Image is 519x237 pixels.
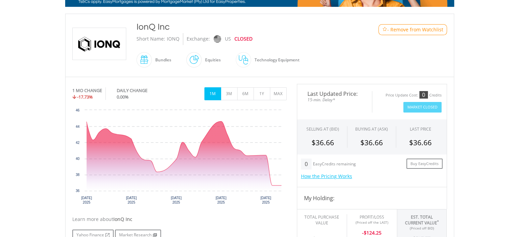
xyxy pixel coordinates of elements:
[410,126,431,132] div: LAST PRICE
[403,102,442,113] button: Market Closed
[302,91,367,97] span: Last Updated Price:
[234,33,253,45] div: CLOSED
[221,87,237,100] button: 3M
[167,33,179,45] div: IONQ
[254,87,270,100] button: 1Y
[215,196,226,204] text: [DATE] 2025
[117,94,129,100] span: 0.00%
[260,196,271,204] text: [DATE] 2025
[402,214,442,226] div: Est. Total Current Value
[72,107,287,209] svg: Interactive chart
[72,107,287,209] div: Chart. Highcharts interactive chart.
[204,87,221,100] button: 1M
[302,214,342,226] div: Total Purchase Value
[74,28,125,60] img: EQU.US.IONQ.png
[72,216,287,223] div: Learn more about
[409,138,432,147] span: $36.66
[352,220,392,225] div: (Priced off the LAST)
[313,162,356,167] div: EasyCredits remaining
[136,33,165,45] div: Short Name:
[126,196,137,204] text: [DATE] 2025
[113,216,132,222] span: IonQ Inc
[402,226,442,231] div: (Priced off BID)
[136,21,351,33] div: IonQ Inc
[75,108,80,112] text: 46
[360,138,383,147] span: $36.66
[202,52,221,68] div: Equities
[171,196,182,204] text: [DATE] 2025
[304,194,440,202] h4: My Holding:
[213,35,221,43] img: nasdaq.png
[237,87,254,100] button: 6M
[387,26,443,33] span: - Remove from Watchlist
[81,196,92,204] text: [DATE] 2025
[225,33,231,45] div: US
[77,94,93,100] span: -17.73%
[152,52,171,68] div: Bundles
[419,91,428,99] div: 0
[312,138,334,147] span: $36.66
[187,33,210,45] div: Exchange:
[75,189,80,193] text: 36
[117,87,170,94] div: DAILY CHANGE
[429,93,442,98] div: Credits
[362,229,364,236] span: -
[306,126,339,132] div: SELLING AT (BID)
[301,173,352,179] a: How the Pricing Works
[75,173,80,177] text: 38
[75,157,80,161] text: 40
[355,126,388,132] span: BUYING AT (ASK)
[378,24,447,35] button: Watchlist - Remove from Watchlist
[406,159,443,169] a: Buy EasyCredits
[382,27,387,32] img: Watchlist
[270,87,287,100] button: MAX
[72,87,102,94] div: 1 MO CHANGE
[75,125,80,129] text: 44
[301,159,312,169] div: 0
[75,141,80,145] text: 42
[386,93,418,98] div: Price Update Cost:
[251,52,300,68] div: Technology Equipment
[352,214,392,220] div: Profit/Loss
[302,97,367,103] span: 15-min. Delay*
